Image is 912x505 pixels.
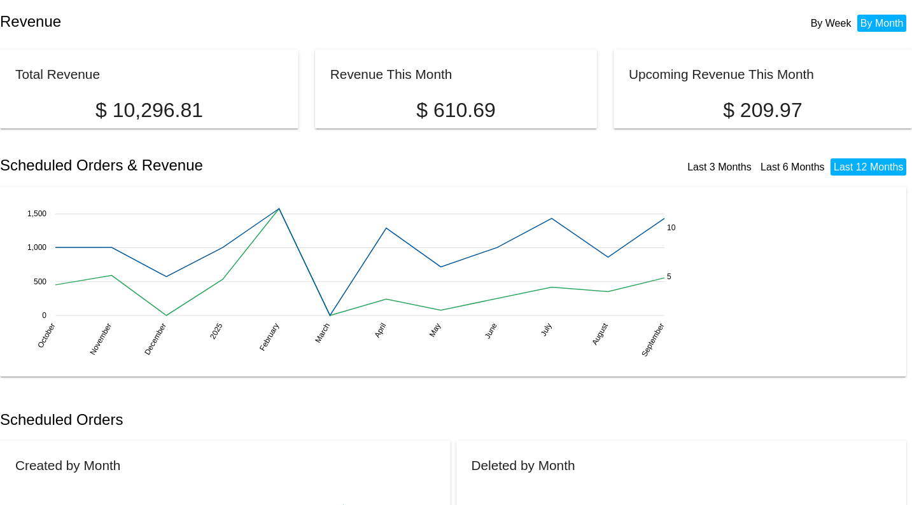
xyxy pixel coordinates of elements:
[34,277,46,286] text: 500
[667,223,676,232] text: 10
[629,99,897,122] p: $ 209.97
[15,99,283,122] p: $ 10,296.81
[761,162,825,172] a: Last 6 Months
[629,67,814,81] h2: Upcoming Revenue This Month
[27,243,46,252] text: 1,000
[539,321,554,337] text: July
[88,321,113,356] text: November
[834,162,903,172] a: Last 12 Months
[27,209,46,218] text: 1,500
[15,458,120,473] h2: Created by Month
[667,272,671,280] text: 5
[208,321,225,340] text: 2025
[687,162,752,172] a: Last 3 Months
[428,321,442,338] text: May
[483,321,499,340] text: June
[36,321,57,349] text: October
[42,310,46,319] text: 0
[313,321,332,344] text: March
[590,321,610,347] text: August
[640,321,666,358] text: September
[15,67,100,81] h2: Total Revenue
[258,321,281,352] text: February
[857,15,907,32] li: By Month
[372,321,388,339] text: April
[472,458,575,473] h2: Deleted by Month
[143,321,168,356] text: December
[330,67,452,81] h2: Revenue This Month
[808,15,855,32] li: By Week
[330,99,582,122] p: $ 610.69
